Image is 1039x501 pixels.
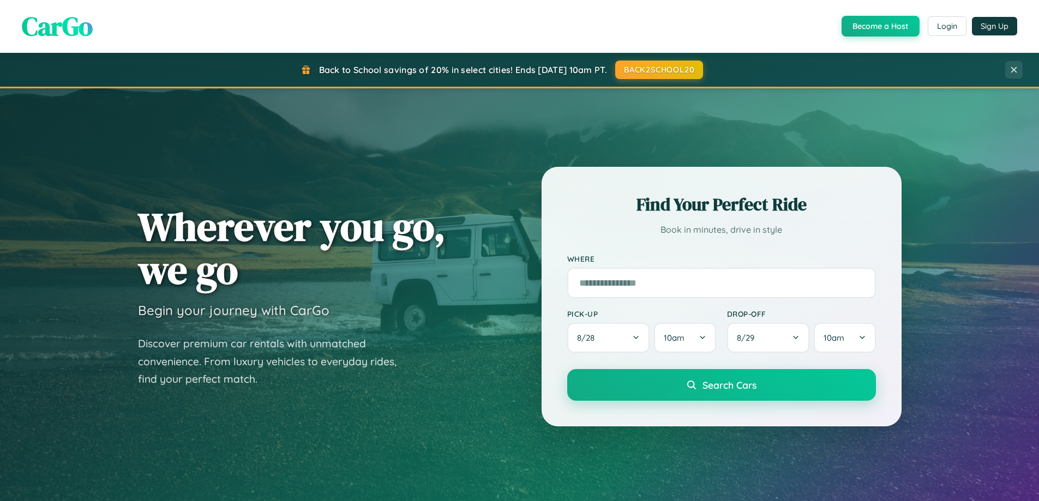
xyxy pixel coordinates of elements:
button: Login [928,16,966,36]
button: Sign Up [972,17,1017,35]
button: 8/28 [567,323,650,353]
span: 8 / 29 [737,333,760,343]
button: Become a Host [842,16,920,37]
button: 10am [654,323,716,353]
label: Pick-up [567,309,716,318]
label: Drop-off [727,309,876,318]
span: Back to School savings of 20% in select cities! Ends [DATE] 10am PT. [319,64,607,75]
p: Discover premium car rentals with unmatched convenience. From luxury vehicles to everyday rides, ... [138,335,411,388]
span: 10am [664,333,684,343]
h2: Find Your Perfect Ride [567,192,876,216]
h3: Begin your journey with CarGo [138,302,329,318]
span: CarGo [22,8,93,44]
label: Where [567,254,876,263]
span: Search Cars [702,379,756,391]
button: Search Cars [567,369,876,401]
h1: Wherever you go, we go [138,205,446,291]
span: 10am [824,333,844,343]
span: 8 / 28 [577,333,600,343]
button: 10am [814,323,875,353]
button: 8/29 [727,323,810,353]
p: Book in minutes, drive in style [567,222,876,238]
button: BACK2SCHOOL20 [615,61,703,79]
